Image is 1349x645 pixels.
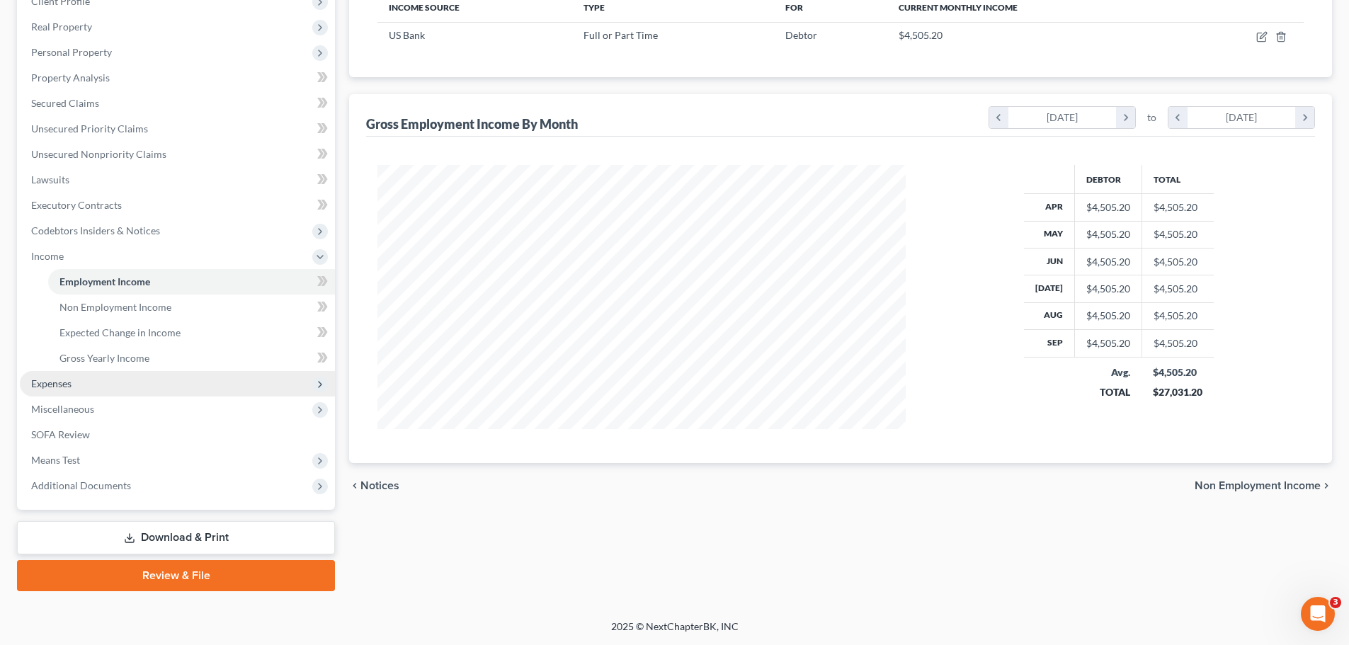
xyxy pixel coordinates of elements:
i: chevron_right [1295,107,1314,128]
td: $4,505.20 [1142,302,1214,329]
span: Employment Income [59,275,150,287]
th: Jun [1024,248,1075,275]
a: Non Employment Income [48,295,335,320]
a: Review & File [17,560,335,591]
span: Secured Claims [31,97,99,109]
a: Property Analysis [20,65,335,91]
th: Total [1142,165,1214,193]
div: Avg. [1086,365,1130,379]
a: Employment Income [48,269,335,295]
span: Non Employment Income [59,301,171,313]
th: Sep [1024,330,1075,357]
div: $4,505.20 [1086,309,1130,323]
span: Full or Part Time [584,29,658,41]
button: chevron_left Notices [349,480,399,491]
div: $4,505.20 [1086,282,1130,296]
a: SOFA Review [20,422,335,447]
div: [DATE] [1008,107,1117,128]
div: 2025 © NextChapterBK, INC [271,620,1078,645]
span: Real Property [31,21,92,33]
th: [DATE] [1024,275,1075,302]
span: Debtor [785,29,817,41]
a: Executory Contracts [20,193,335,218]
td: $4,505.20 [1142,330,1214,357]
div: TOTAL [1086,385,1130,399]
div: $4,505.20 [1086,227,1130,241]
th: Aug [1024,302,1075,329]
span: $4,505.20 [899,29,943,41]
span: Income Source [389,2,460,13]
a: Gross Yearly Income [48,346,335,371]
span: Type [584,2,605,13]
a: Expected Change in Income [48,320,335,346]
i: chevron_left [989,107,1008,128]
a: Lawsuits [20,167,335,193]
span: Executory Contracts [31,199,122,211]
div: $4,505.20 [1086,200,1130,215]
div: Gross Employment Income By Month [366,115,578,132]
button: Non Employment Income chevron_right [1195,480,1332,491]
th: Debtor [1074,165,1142,193]
th: Apr [1024,194,1075,221]
iframe: Intercom live chat [1301,597,1335,631]
span: to [1147,110,1156,125]
span: Unsecured Priority Claims [31,122,148,135]
div: $4,505.20 [1153,365,1202,379]
span: Lawsuits [31,173,69,185]
a: Unsecured Priority Claims [20,116,335,142]
span: Gross Yearly Income [59,352,149,364]
span: Non Employment Income [1195,480,1321,491]
i: chevron_left [1168,107,1188,128]
span: Additional Documents [31,479,131,491]
td: $4,505.20 [1142,221,1214,248]
div: $4,505.20 [1086,336,1130,350]
span: Income [31,250,64,262]
span: 3 [1330,597,1341,608]
span: Codebtors Insiders & Notices [31,224,160,236]
i: chevron_left [349,480,360,491]
span: Property Analysis [31,72,110,84]
span: Notices [360,480,399,491]
td: $4,505.20 [1142,275,1214,302]
div: $27,031.20 [1153,385,1202,399]
span: Personal Property [31,46,112,58]
th: May [1024,221,1075,248]
span: Current Monthly Income [899,2,1018,13]
td: $4,505.20 [1142,248,1214,275]
span: US Bank [389,29,425,41]
a: Download & Print [17,521,335,554]
a: Secured Claims [20,91,335,116]
span: SOFA Review [31,428,90,440]
span: Means Test [31,454,80,466]
i: chevron_right [1321,480,1332,491]
span: Expected Change in Income [59,326,181,338]
i: chevron_right [1116,107,1135,128]
a: Unsecured Nonpriority Claims [20,142,335,167]
td: $4,505.20 [1142,194,1214,221]
span: Unsecured Nonpriority Claims [31,148,166,160]
div: $4,505.20 [1086,255,1130,269]
span: Miscellaneous [31,403,94,415]
div: [DATE] [1188,107,1296,128]
span: Expenses [31,377,72,389]
span: For [785,2,803,13]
